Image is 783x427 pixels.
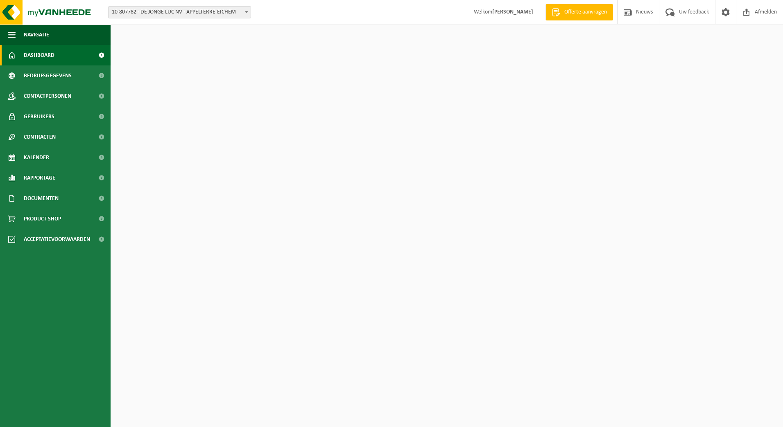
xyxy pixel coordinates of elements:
span: Offerte aanvragen [562,8,609,16]
span: Acceptatievoorwaarden [24,229,90,249]
span: Kalender [24,147,49,168]
span: Contracten [24,127,56,147]
span: Documenten [24,188,59,209]
span: Bedrijfsgegevens [24,65,72,86]
span: Dashboard [24,45,54,65]
a: Offerte aanvragen [545,4,613,20]
span: 10-807782 - DE JONGE LUC NV - APPELTERRE-EICHEM [109,7,251,18]
strong: [PERSON_NAME] [492,9,533,15]
span: Gebruikers [24,106,54,127]
span: 10-807782 - DE JONGE LUC NV - APPELTERRE-EICHEM [108,6,251,18]
span: Rapportage [24,168,55,188]
span: Contactpersonen [24,86,71,106]
span: Navigatie [24,25,49,45]
span: Product Shop [24,209,61,229]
